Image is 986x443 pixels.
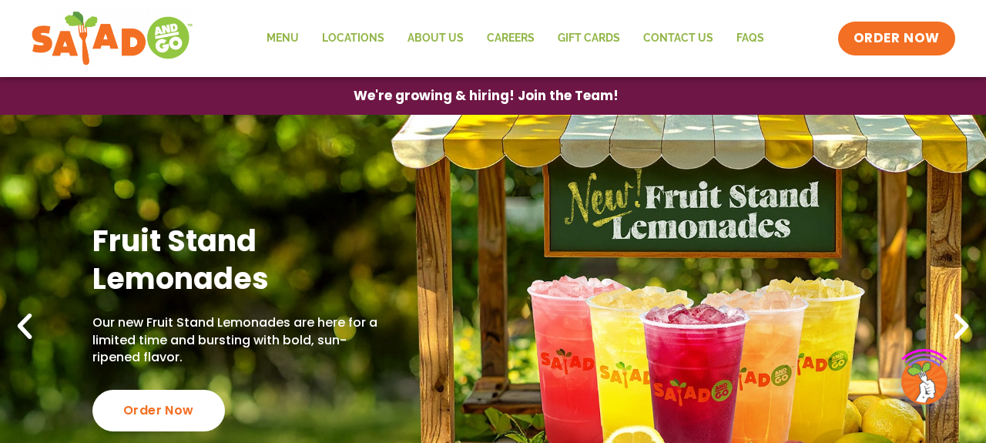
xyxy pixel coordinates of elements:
[330,78,642,114] a: We're growing & hiring! Join the Team!
[396,21,475,56] a: About Us
[92,222,387,298] h2: Fruit Stand Lemonades
[632,21,725,56] a: Contact Us
[255,21,776,56] nav: Menu
[255,21,310,56] a: Menu
[838,22,955,55] a: ORDER NOW
[546,21,632,56] a: GIFT CARDS
[944,310,978,344] div: Next slide
[725,21,776,56] a: FAQs
[92,314,387,366] p: Our new Fruit Stand Lemonades are here for a limited time and bursting with bold, sun-ripened fla...
[310,21,396,56] a: Locations
[475,21,546,56] a: Careers
[92,390,225,431] div: Order Now
[31,8,193,69] img: new-SAG-logo-768×292
[8,310,42,344] div: Previous slide
[354,89,619,102] span: We're growing & hiring! Join the Team!
[854,29,940,48] span: ORDER NOW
